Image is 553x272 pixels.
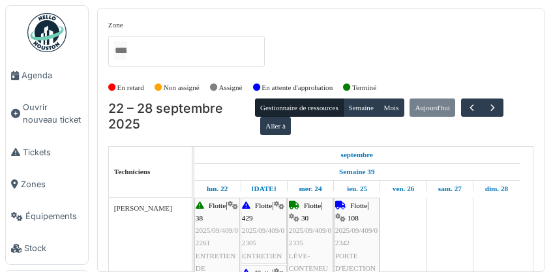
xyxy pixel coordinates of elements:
[262,82,333,93] label: En attente d'approbation
[25,210,83,222] span: Équipements
[242,252,282,260] span: ENTRETIEN
[117,82,144,93] label: En retard
[6,136,88,168] a: Tickets
[209,202,226,209] span: Flotte
[350,202,367,209] span: Flotte
[203,181,231,197] a: 22 septembre 2025
[378,98,404,117] button: Mois
[114,168,151,175] span: Techniciens
[343,181,370,197] a: 25 septembre 2025
[304,202,321,209] span: Flotte
[461,98,483,117] button: Précédent
[389,181,418,197] a: 26 septembre 2025
[27,13,67,52] img: Badge_color-CXgf-gQk.svg
[435,181,465,197] a: 27 septembre 2025
[219,82,243,93] label: Assigné
[482,98,503,117] button: Suivant
[482,181,511,197] a: 28 septembre 2025
[336,164,378,180] a: Semaine 39
[6,168,88,200] a: Zones
[114,204,172,212] span: [PERSON_NAME]
[301,214,308,222] span: 30
[113,41,127,60] input: Tous
[260,117,291,135] button: Aller à
[289,226,331,247] span: 2025/09/409/02335
[21,178,83,190] span: Zones
[348,214,359,222] span: 108
[410,98,455,117] button: Aujourd'hui
[108,20,123,31] label: Zone
[164,82,200,93] label: Non assigné
[335,226,378,247] span: 2025/09/409/02342
[23,101,83,126] span: Ouvrir nouveau ticket
[242,226,284,247] span: 2025/09/409/02305
[248,181,280,197] a: 23 septembre 2025
[6,91,88,136] a: Ouvrir nouveau ticket
[6,232,88,264] a: Stock
[255,202,272,209] span: Flotte
[6,200,88,232] a: Équipements
[242,214,253,222] span: 429
[196,214,203,222] span: 38
[242,200,286,262] div: |
[343,98,379,117] button: Semaine
[338,147,377,163] a: 22 septembre 2025
[22,69,83,82] span: Agenda
[255,98,344,117] button: Gestionnaire de ressources
[352,82,376,93] label: Terminé
[108,101,255,132] h2: 22 – 28 septembre 2025
[23,146,83,159] span: Tickets
[295,181,325,197] a: 24 septembre 2025
[6,59,88,91] a: Agenda
[196,226,238,247] span: 2025/09/409/02261
[24,242,83,254] span: Stock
